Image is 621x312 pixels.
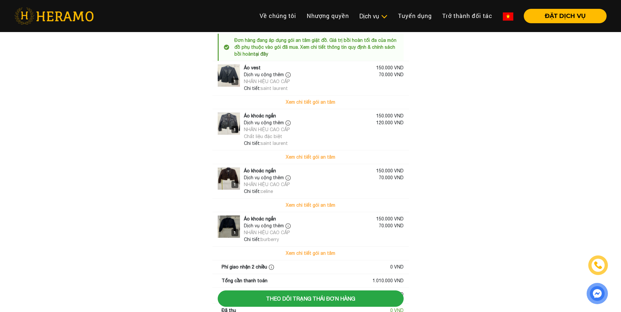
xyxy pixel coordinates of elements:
[244,229,292,236] div: NHÃN HIỆU CAO CẤP
[244,216,276,222] div: Áo khoác ngắn
[376,167,404,174] div: 150.000 VND
[390,264,404,270] div: 0 VND
[244,71,292,78] div: Dịch vụ cộng thêm
[519,13,607,19] a: ĐẶT DỊCH VỤ
[589,256,607,274] a: phone-icon
[261,141,288,146] span: saint laurent
[222,277,267,284] div: Tổng cần thanh toán
[212,247,409,260] button: Xem chi tiết gói an tâm
[381,13,388,20] img: subToggleIcon
[376,64,404,71] div: 150.000 VND
[244,141,261,146] span: Chi tiết:
[244,181,292,188] div: NHÃN HIỆU CAO CẤP
[244,237,261,242] span: Chi tiết:
[285,120,291,126] img: info
[218,290,404,307] button: Theo dõi trạng thái đơn hàng
[244,133,292,140] div: Chất liệu đặc biệt
[218,113,240,135] img: logo
[301,9,354,23] a: Nhượng quyền
[253,51,268,57] a: tại đây
[437,9,498,23] a: Trở thành đối tác
[244,119,292,126] div: Dịch vụ cộng thêm
[359,12,388,21] div: Dịch vụ
[244,78,292,85] div: NHÃN HIỆU CAO CẤP
[14,8,94,25] img: heramo-logo.png
[231,78,238,85] div: 1
[285,72,291,78] img: info
[269,265,274,270] img: info
[379,174,404,188] div: 70.000 VND
[244,64,261,71] div: Áo vest
[244,86,261,91] span: Chi tiết:
[234,38,396,57] span: Đơn hàng đang áp dụng gói an tâm giặt đồ. Giá trị bồi hoàn tối đa của món đồ phụ thuộc vào gói đã...
[373,277,404,284] div: 1.010.000 VND
[212,199,409,212] button: Xem chi tiết gói an tâm
[218,64,240,87] img: logo
[379,222,404,236] div: 70.000 VND
[261,189,273,194] span: celine
[218,216,240,238] img: logo
[244,126,292,133] div: NHÃN HIỆU CAO CẤP
[212,95,409,109] button: Xem chi tiết gói an tâm
[224,37,234,58] img: info
[503,12,513,21] img: vn-flag.png
[376,216,404,222] div: 150.000 VND
[244,174,292,181] div: Dịch vụ cộng thêm
[212,150,409,164] button: Xem chi tiết gói an tâm
[222,264,276,270] div: Phí giao nhận 2 chiều
[244,167,276,174] div: Áo khoác ngắn
[244,113,276,119] div: Áo khoác ngắn
[244,222,292,229] div: Dịch vụ cộng thêm
[393,9,437,23] a: Tuyển dụng
[594,261,602,269] img: phone-icon
[376,119,404,140] div: 120.000 VND
[261,237,279,242] span: burberry
[254,9,301,23] a: Về chúng tôi
[231,229,238,236] div: 1
[218,167,240,190] img: logo
[231,126,238,133] div: 1
[285,223,291,229] img: info
[376,113,404,119] div: 150.000 VND
[231,181,238,188] div: 1
[285,175,291,181] img: info
[524,9,607,23] button: ĐẶT DỊCH VỤ
[261,86,288,91] span: saint laurent
[379,71,404,85] div: 70.000 VND
[244,189,261,194] span: Chi tiết:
